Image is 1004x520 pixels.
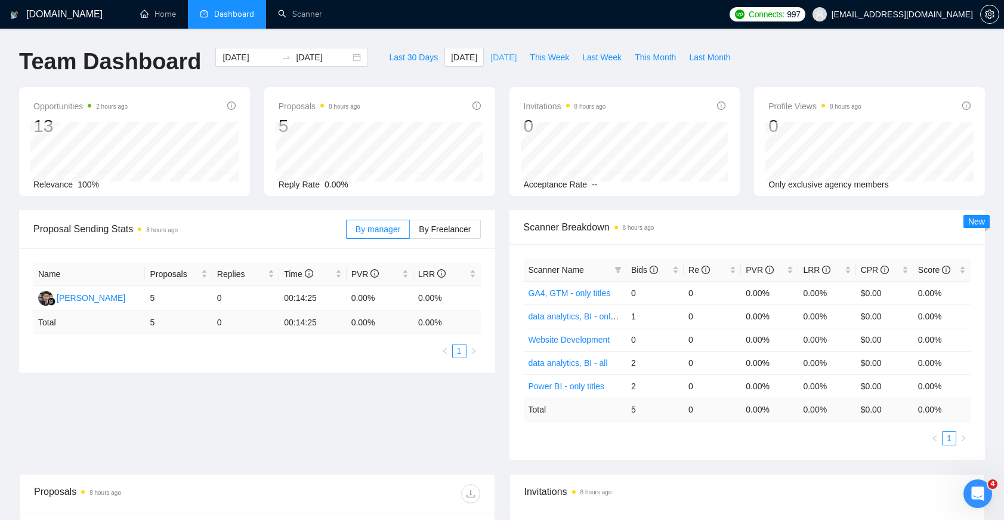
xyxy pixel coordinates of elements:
[418,269,446,279] span: LRR
[968,217,985,226] span: New
[329,103,360,110] time: 8 hours ago
[296,51,350,64] input: End date
[956,431,971,445] li: Next Page
[325,180,348,189] span: 0.00%
[626,328,684,351] td: 0
[145,286,212,311] td: 5
[524,99,606,113] span: Invitations
[614,266,622,273] span: filter
[741,374,798,398] td: 0.00%
[472,101,481,110] span: info-circle
[529,288,611,298] a: GA4, GTM - only titles
[347,286,413,311] td: 0.00%
[437,269,446,278] span: info-circle
[33,263,145,286] th: Name
[856,398,913,421] td: $ 0.00
[942,266,950,274] span: info-circle
[684,304,741,328] td: 0
[217,267,265,281] span: Replies
[626,351,684,374] td: 2
[928,431,942,445] li: Previous Page
[787,8,800,21] span: 997
[798,351,855,374] td: 0.00%
[279,286,346,311] td: 00:14:25
[33,115,128,137] div: 13
[444,48,484,67] button: [DATE]
[626,374,684,398] td: 2
[33,311,145,334] td: Total
[576,48,628,67] button: Last Week
[913,398,971,421] td: 0.00 %
[524,220,971,235] span: Scanner Breakdown
[856,281,913,304] td: $0.00
[741,304,798,328] td: 0.00%
[960,435,967,442] span: right
[212,311,279,334] td: 0
[150,267,198,281] span: Proposals
[279,311,346,334] td: 00:14:25
[467,344,481,358] button: right
[484,48,523,67] button: [DATE]
[592,180,597,189] span: --
[626,281,684,304] td: 0
[524,484,971,499] span: Invitations
[856,374,913,398] td: $0.00
[389,51,438,64] span: Last 30 Days
[461,484,480,503] button: download
[279,99,360,113] span: Proposals
[815,10,824,19] span: user
[451,51,477,64] span: [DATE]
[913,351,971,374] td: 0.00%
[735,10,744,19] img: upwork-logo.png
[279,115,360,137] div: 5
[702,266,710,274] span: info-circle
[419,224,471,234] span: By Freelancer
[798,328,855,351] td: 0.00%
[470,347,477,355] span: right
[529,312,634,321] a: data analytics, BI - only titles
[529,381,605,391] a: Power BI - only titles
[524,180,588,189] span: Acceptance Rate
[856,328,913,351] td: $0.00
[928,431,942,445] button: left
[746,265,774,275] span: PVR
[741,398,798,421] td: 0.00 %
[913,374,971,398] td: 0.00%
[749,8,784,21] span: Connects:
[741,328,798,351] td: 0.00%
[227,101,236,110] span: info-circle
[689,51,730,64] span: Last Month
[145,263,212,286] th: Proposals
[626,304,684,328] td: 1
[524,398,626,421] td: Total
[684,374,741,398] td: 0
[438,344,452,358] li: Previous Page
[530,51,569,64] span: This Week
[988,479,997,489] span: 4
[47,297,55,306] img: gigradar-bm.png
[140,9,176,19] a: homeHome
[768,180,889,189] span: Only exclusive agency members
[913,328,971,351] td: 0.00%
[798,304,855,328] td: 0.00%
[635,51,676,64] span: This Month
[822,266,830,274] span: info-circle
[856,304,913,328] td: $0.00
[57,291,125,304] div: [PERSON_NAME]
[452,344,467,358] li: 1
[96,103,128,110] time: 2 hours ago
[981,10,999,19] span: setting
[980,5,999,24] button: setting
[765,266,774,274] span: info-circle
[200,10,208,18] span: dashboard
[913,304,971,328] td: 0.00%
[881,266,889,274] span: info-circle
[913,281,971,304] td: 0.00%
[33,221,346,236] span: Proposal Sending Stats
[684,328,741,351] td: 0
[370,269,379,278] span: info-circle
[10,5,18,24] img: logo
[441,347,449,355] span: left
[19,48,201,76] h1: Team Dashboard
[282,53,291,62] span: swap-right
